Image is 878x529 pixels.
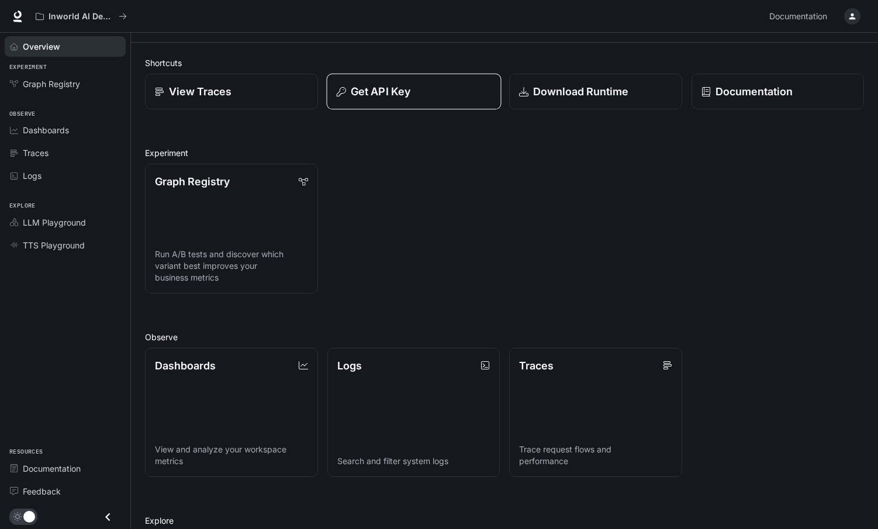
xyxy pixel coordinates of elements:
span: Traces [23,147,49,159]
a: Dashboards [5,120,126,140]
a: Download Runtime [509,74,682,109]
p: Graph Registry [155,174,230,189]
span: Documentation [769,9,827,24]
p: Inworld AI Demos [49,12,114,22]
a: TracesTrace request flows and performance [509,348,682,478]
a: Overview [5,36,126,57]
a: View Traces [145,74,318,109]
p: Trace request flows and performance [519,444,672,467]
a: Documentation [692,74,865,109]
p: Documentation [715,84,793,99]
a: Graph RegistryRun A/B tests and discover which variant best improves your business metrics [145,164,318,293]
p: View and analyze your workspace metrics [155,444,308,467]
span: LLM Playground [23,216,86,229]
span: Documentation [23,462,81,475]
p: Dashboards [155,358,216,374]
a: LLM Playground [5,212,126,233]
h2: Shortcuts [145,57,864,69]
span: Logs [23,170,42,182]
p: Get API Key [350,84,410,99]
a: Documentation [5,458,126,479]
span: Feedback [23,485,61,497]
span: Graph Registry [23,78,80,90]
a: Logs [5,165,126,186]
h2: Experiment [145,147,864,159]
button: Close drawer [95,505,121,529]
p: Run A/B tests and discover which variant best improves your business metrics [155,248,308,283]
p: Search and filter system logs [337,455,490,467]
button: Get API Key [326,74,500,110]
span: Overview [23,40,60,53]
p: View Traces [169,84,231,99]
h2: Explore [145,514,864,527]
a: Traces [5,143,126,163]
span: TTS Playground [23,239,85,251]
a: LogsSearch and filter system logs [327,348,500,478]
a: Documentation [765,5,836,28]
span: Dashboards [23,124,69,136]
a: Feedback [5,481,126,502]
h2: Observe [145,331,864,343]
span: Dark mode toggle [23,510,35,523]
a: Graph Registry [5,74,126,94]
p: Logs [337,358,362,374]
button: All workspaces [30,5,132,28]
p: Download Runtime [533,84,628,99]
p: Traces [519,358,554,374]
a: TTS Playground [5,235,126,255]
a: DashboardsView and analyze your workspace metrics [145,348,318,478]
